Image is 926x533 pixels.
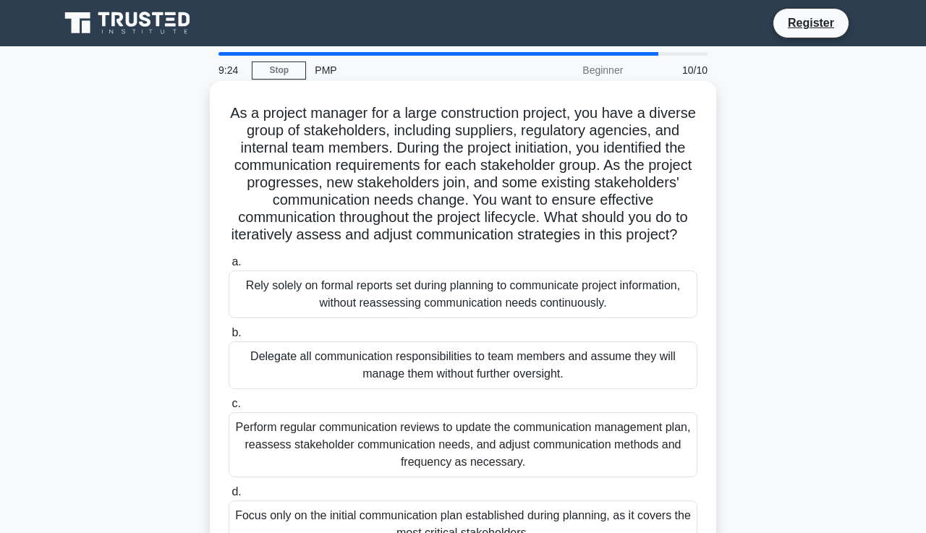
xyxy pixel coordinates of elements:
div: PMP [306,56,505,85]
div: Beginner [505,56,632,85]
div: Rely solely on formal reports set during planning to communicate project information, without rea... [229,270,697,318]
a: Stop [252,61,306,80]
a: Register [779,14,843,32]
span: d. [231,485,241,498]
span: a. [231,255,241,268]
h5: As a project manager for a large construction project, you have a diverse group of stakeholders, ... [227,104,699,244]
div: Perform regular communication reviews to update the communication management plan, reassess stake... [229,412,697,477]
div: 9:24 [210,56,252,85]
span: b. [231,326,241,338]
div: Delegate all communication responsibilities to team members and assume they will manage them with... [229,341,697,389]
div: 10/10 [632,56,716,85]
span: c. [231,397,240,409]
